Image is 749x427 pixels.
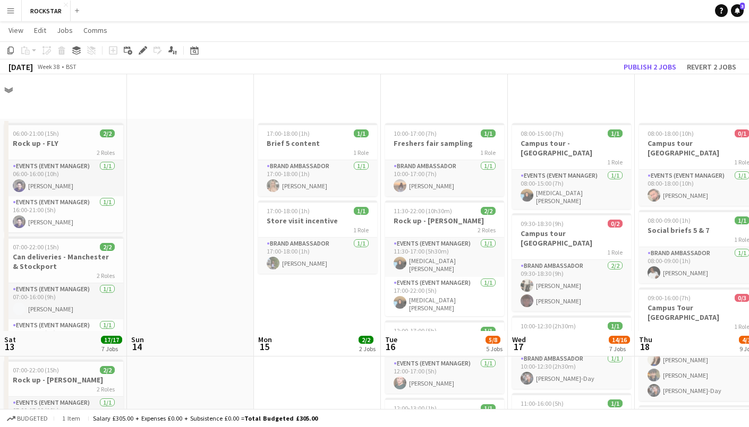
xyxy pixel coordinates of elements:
[258,123,377,196] app-job-card: 17:00-18:00 (1h)1/1Brief 5 content1 RoleBrand Ambassador1/117:00-18:00 (1h)[PERSON_NAME]
[13,366,59,374] span: 07:00-22:00 (15h)
[608,322,623,330] span: 1/1
[394,327,437,335] span: 12:00-17:00 (5h)
[637,341,652,353] span: 18
[385,201,504,316] app-job-card: 11:30-22:00 (10h30m)2/2Rock up - [PERSON_NAME]2 RolesEvents (Event Manager)1/111:30-17:00 (5h30m)...
[257,341,272,353] span: 15
[17,415,48,422] span: Budgeted
[648,216,691,224] span: 08:00-09:00 (1h)
[354,129,369,137] span: 1/1
[385,138,504,148] h3: Freshers fair sampling
[30,23,50,37] a: Edit
[58,414,84,422] span: 1 item
[607,158,623,166] span: 1 Role
[4,23,28,37] a: View
[93,414,318,422] div: Salary £305.00 + Expenses £0.00 + Subsistence £0.00 =
[619,60,680,74] button: Publish 2 jobs
[385,160,504,196] app-card-role: Brand Ambassador1/110:00-17:00 (7h)[PERSON_NAME]
[4,335,16,344] span: Sat
[521,399,564,407] span: 11:00-16:00 (5h)
[385,238,504,277] app-card-role: Events (Event Manager)1/111:30-17:00 (5h30m)[MEDICAL_DATA][PERSON_NAME]
[258,138,377,148] h3: Brief 5 content
[384,341,397,353] span: 16
[244,414,318,422] span: Total Budgeted £305.00
[648,129,694,137] span: 08:00-18:00 (10h)
[4,123,123,232] app-job-card: 06:00-21:00 (15h)2/2Rock up - FLY2 RolesEvents (Event Manager)1/106:00-16:00 (10h)[PERSON_NAME]Ev...
[512,335,526,344] span: Wed
[648,294,691,302] span: 09:00-16:00 (7h)
[97,149,115,156] span: 2 Roles
[512,123,631,209] app-job-card: 08:00-15:00 (7h)1/1Campus tour - [GEOGRAPHIC_DATA]1 RoleEvents (Event Manager)1/108:00-15:00 (7h)...
[13,129,59,137] span: 06:00-21:00 (15h)
[385,277,504,316] app-card-role: Events (Event Manager)1/117:00-22:00 (5h)[MEDICAL_DATA][PERSON_NAME]
[512,213,631,311] app-job-card: 09:30-18:30 (9h)0/2Campus tour [GEOGRAPHIC_DATA]1 RoleBrand Ambassador2/209:30-18:30 (9h)[PERSON_...
[100,129,115,137] span: 2/2
[258,238,377,274] app-card-role: Brand Ambassador1/117:00-18:00 (1h)[PERSON_NAME]
[353,149,369,156] span: 1 Role
[130,341,144,353] span: 14
[481,404,496,412] span: 1/1
[512,316,631,389] div: 10:00-12:30 (2h30m)1/1Freshers fair sampling1 RoleBrand Ambassador1/110:00-12:30 (2h30m)[PERSON_N...
[478,226,496,234] span: 2 Roles
[512,138,631,158] h3: Campus tour - [GEOGRAPHIC_DATA]
[608,129,623,137] span: 1/1
[385,216,504,225] h3: Rock up - [PERSON_NAME]
[394,207,452,215] span: 11:30-22:00 (10h30m)
[609,345,629,353] div: 7 Jobs
[4,252,123,271] h3: Can deliveries - Manchester & Stockport
[267,129,310,137] span: 17:00-18:00 (1h)
[740,3,745,10] span: 3
[486,345,503,353] div: 5 Jobs
[359,336,373,344] span: 2/2
[13,243,59,251] span: 07:00-22:00 (15h)
[354,207,369,215] span: 1/1
[683,60,741,74] button: Revert 2 jobs
[101,345,122,353] div: 7 Jobs
[609,336,630,344] span: 14/16
[100,243,115,251] span: 2/2
[512,260,631,311] app-card-role: Brand Ambassador2/209:30-18:30 (9h)[PERSON_NAME][PERSON_NAME]
[385,123,504,196] app-job-card: 10:00-17:00 (7h)1/1Freshers fair sampling1 RoleBrand Ambassador1/110:00-17:00 (7h)[PERSON_NAME]
[100,366,115,374] span: 2/2
[258,201,377,274] app-job-card: 17:00-18:00 (1h)1/1Store visit incentive1 RoleBrand Ambassador1/117:00-18:00 (1h)[PERSON_NAME]
[359,345,376,353] div: 2 Jobs
[4,196,123,232] app-card-role: Events (Event Manager)1/116:00-21:00 (5h)[PERSON_NAME]
[639,335,652,344] span: Thu
[607,248,623,256] span: 1 Role
[3,341,16,353] span: 13
[4,319,123,355] app-card-role: Events (Event Manager)1/116:00-22:00 (6h)[PERSON_NAME]
[731,4,744,17] a: 3
[8,62,33,72] div: [DATE]
[394,404,437,412] span: 12:00-13:00 (1h)
[4,237,123,355] div: 07:00-22:00 (15h)2/2Can deliveries - Manchester & Stockport2 RolesEvents (Event Manager)1/107:00-...
[4,138,123,148] h3: Rock up - FLY
[486,336,500,344] span: 5/8
[608,399,623,407] span: 1/1
[35,63,62,71] span: Week 38
[4,375,123,385] h3: Rock up - [PERSON_NAME]
[521,220,564,228] span: 09:30-18:30 (9h)
[480,149,496,156] span: 1 Role
[394,129,437,137] span: 10:00-17:00 (7h)
[8,25,23,35] span: View
[97,385,115,393] span: 2 Roles
[510,341,526,353] span: 17
[512,170,631,209] app-card-role: Events (Event Manager)1/108:00-15:00 (7h)[MEDICAL_DATA][PERSON_NAME]
[521,129,564,137] span: 08:00-15:00 (7h)
[97,272,115,280] span: 2 Roles
[5,413,49,424] button: Budgeted
[53,23,77,37] a: Jobs
[481,129,496,137] span: 1/1
[57,25,73,35] span: Jobs
[22,1,71,21] button: ROCKSTAR
[385,320,504,394] app-job-card: 12:00-17:00 (5h)1/1Can deliveries1 RoleEvents (Event Manager)1/112:00-17:00 (5h)[PERSON_NAME]
[512,353,631,389] app-card-role: Brand Ambassador1/110:00-12:30 (2h30m)[PERSON_NAME]-Day
[521,322,576,330] span: 10:00-12:30 (2h30m)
